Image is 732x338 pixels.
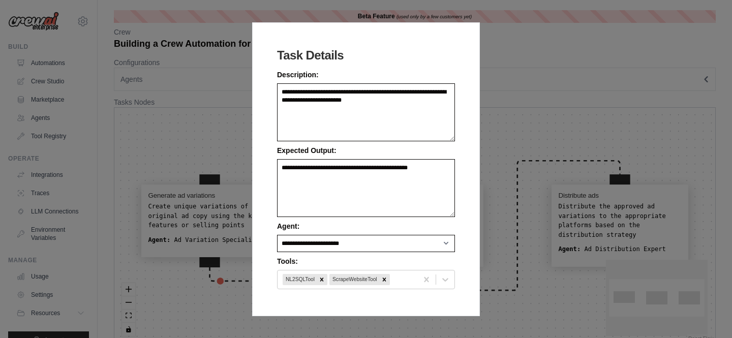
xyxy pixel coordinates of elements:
div: Chat-Widget [681,289,732,338]
h2: Task Details [277,47,455,64]
div: ScrapeWebsiteTool [329,274,379,285]
span: Agent: [277,222,299,230]
iframe: Chat Widget [681,289,732,338]
span: Tools: [277,257,298,265]
span: Description: [277,71,319,79]
span: Expected Output: [277,146,337,155]
div: NL2SQLTool [283,274,316,285]
div: Remove ScrapeWebsiteTool [379,274,390,285]
div: Remove NL2SQLTool [316,274,327,285]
